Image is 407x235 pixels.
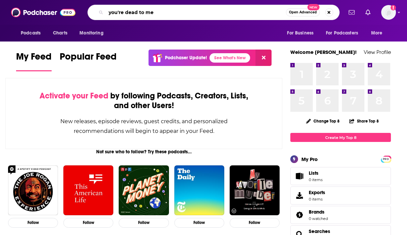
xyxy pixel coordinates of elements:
span: Popular Feed [60,51,117,66]
div: New releases, episode reviews, guest credits, and personalized recommendations will begin to appe... [39,116,248,136]
a: Brands [293,210,306,220]
button: Show profile menu [381,5,396,20]
span: Monitoring [79,28,103,38]
button: Follow [230,218,280,228]
span: 0 items [309,197,325,202]
span: Exports [293,191,306,200]
a: Popular Feed [60,51,117,71]
button: open menu [16,27,49,40]
a: Exports [290,186,391,205]
button: open menu [366,27,391,40]
span: Brands [309,209,325,215]
img: My Favorite Murder with Karen Kilgariff and Georgia Hardstark [230,165,280,215]
div: Not sure who to follow? Try these podcasts... [5,149,282,155]
span: Podcasts [21,28,41,38]
div: by following Podcasts, Creators, Lists, and other Users! [39,91,248,110]
span: My Feed [16,51,52,66]
a: PRO [382,156,390,161]
button: open menu [322,27,368,40]
span: New [307,4,319,10]
div: Search podcasts, credits, & more... [88,5,340,20]
span: Logged in as julietmartinBBC [381,5,396,20]
span: Open Advanced [289,11,317,14]
span: Activate your Feed [40,91,108,101]
a: 0 watched [309,216,328,221]
button: Change Top 8 [302,117,344,125]
span: Lists [309,170,323,176]
button: open menu [282,27,322,40]
a: Charts [49,27,71,40]
button: open menu [75,27,112,40]
a: Brands [309,209,328,215]
svg: Add a profile image [391,5,396,10]
span: Exports [309,189,325,195]
img: Planet Money [119,165,169,215]
button: Follow [174,218,224,228]
a: Searches [309,228,330,234]
button: Follow [63,218,113,228]
a: View Profile [364,49,391,55]
span: Brands [290,206,391,224]
a: See What's New [210,53,250,63]
span: Lists [293,171,306,181]
img: The Joe Rogan Experience [8,165,58,215]
span: PRO [382,157,390,162]
a: Create My Top 8 [290,133,391,142]
p: Podchaser Update! [165,55,207,61]
img: This American Life [63,165,113,215]
button: Follow [119,218,169,228]
input: Search podcasts, credits, & more... [106,7,286,18]
span: For Business [287,28,313,38]
img: The Daily [174,165,224,215]
img: Podchaser - Follow, Share and Rate Podcasts [11,6,75,19]
a: Show notifications dropdown [346,7,357,18]
div: My Pro [301,156,318,162]
img: User Profile [381,5,396,20]
a: Welcome [PERSON_NAME]! [290,49,357,55]
button: Open AdvancedNew [286,8,320,16]
span: 0 items [309,177,323,182]
a: Show notifications dropdown [363,7,373,18]
span: Charts [53,28,67,38]
button: Share Top 8 [349,114,379,128]
button: Follow [8,218,58,228]
span: More [371,28,383,38]
a: My Feed [16,51,52,71]
a: Lists [290,167,391,185]
span: For Podcasters [326,28,358,38]
span: Lists [309,170,318,176]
